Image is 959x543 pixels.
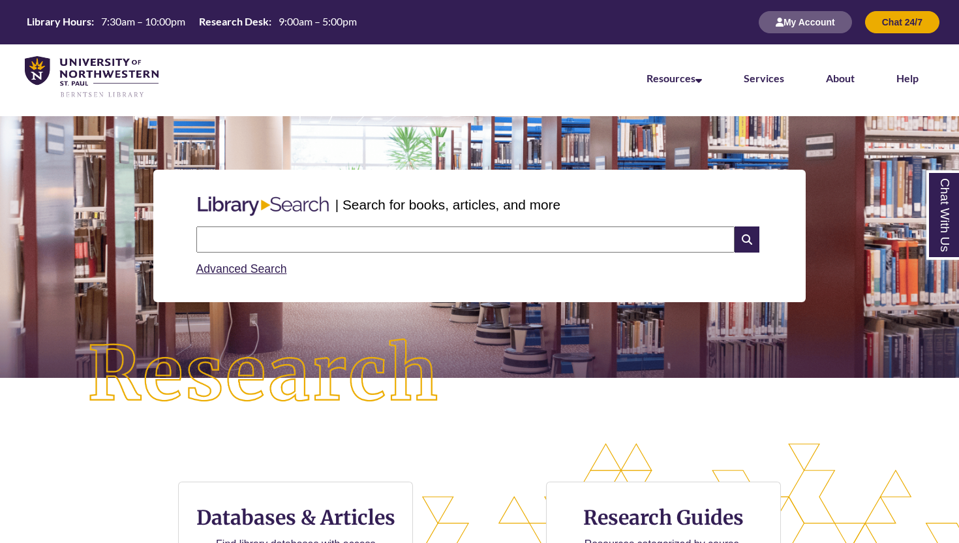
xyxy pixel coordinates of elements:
[279,15,357,27] span: 9:00am – 5:00pm
[48,300,480,450] img: Research
[826,72,855,84] a: About
[196,262,287,275] a: Advanced Search
[22,14,362,30] a: Hours Today
[189,505,402,530] h3: Databases & Articles
[22,14,362,29] table: Hours Today
[191,191,335,221] img: Libary Search
[865,11,939,33] button: Chat 24/7
[896,72,919,84] a: Help
[101,15,185,27] span: 7:30am – 10:00pm
[647,72,702,84] a: Resources
[25,56,159,99] img: UNWSP Library Logo
[194,14,273,29] th: Research Desk:
[335,194,560,215] p: | Search for books, articles, and more
[744,72,784,84] a: Services
[735,226,759,253] i: Search
[759,11,852,33] button: My Account
[759,16,852,27] a: My Account
[22,14,96,29] th: Library Hours:
[865,16,939,27] a: Chat 24/7
[557,505,770,530] h3: Research Guides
